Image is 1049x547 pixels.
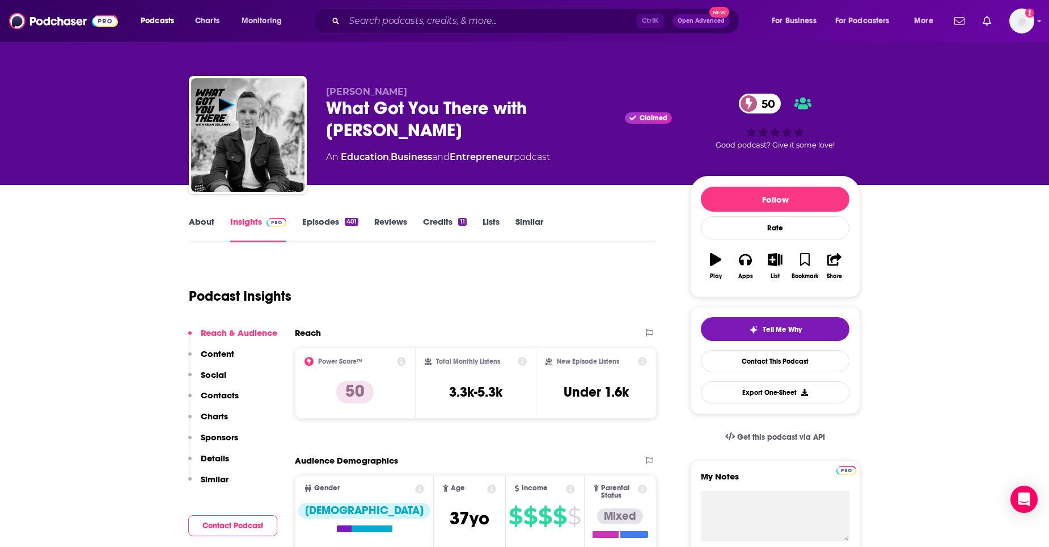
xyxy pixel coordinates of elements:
a: Lists [483,216,500,242]
button: Apps [730,246,760,287]
p: 50 [336,381,374,403]
a: About [189,216,214,242]
div: Share [827,273,842,280]
div: Search podcasts, credits, & more... [324,8,750,34]
button: open menu [764,12,831,30]
span: Age [451,485,465,492]
div: 50Good podcast? Give it some love! [690,86,860,157]
h2: Power Score™ [318,357,362,365]
div: Bookmark [792,273,818,280]
img: Podchaser Pro [836,466,856,475]
a: Business [391,152,432,162]
div: List [771,273,780,280]
span: Monitoring [242,13,282,29]
span: $ [538,507,552,525]
button: Contacts [188,390,239,411]
button: Reach & Audience [188,327,277,348]
p: Sponsors [201,432,238,443]
span: $ [523,507,537,525]
span: $ [509,507,522,525]
p: Social [201,369,226,380]
a: Pro website [836,464,856,475]
button: open menu [133,12,189,30]
svg: Add a profile image [1025,9,1034,18]
button: Show profile menu [1009,9,1034,33]
span: and [432,152,450,162]
button: Share [820,246,849,287]
span: $ [568,507,581,525]
span: 37 yo [450,507,489,529]
span: Ctrl K [637,14,663,28]
button: Charts [188,411,228,432]
img: What Got You There with Sean DeLaney [191,78,304,192]
div: Rate [701,216,849,239]
a: Show notifications dropdown [978,11,996,31]
a: Get this podcast via API [716,423,834,451]
p: Similar [201,474,229,485]
a: Credits11 [423,216,466,242]
span: Tell Me Why [763,325,802,334]
div: Apps [738,273,753,280]
button: Similar [188,474,229,495]
h2: Reach [295,327,321,338]
div: 11 [458,218,466,226]
p: Details [201,453,229,464]
button: Play [701,246,730,287]
button: Contact Podcast [188,515,277,536]
span: For Business [772,13,817,29]
span: For Podcasters [835,13,890,29]
button: Open AdvancedNew [672,14,730,28]
div: [DEMOGRAPHIC_DATA] [298,503,430,519]
button: Sponsors [188,432,238,453]
h3: Under 1.6k [564,384,629,401]
span: Gender [314,485,340,492]
span: Podcasts [141,13,174,29]
a: Charts [188,12,226,30]
a: Episodes401 [302,216,358,242]
button: open menu [828,12,906,30]
a: InsightsPodchaser Pro [230,216,286,242]
div: 401 [345,218,358,226]
button: Export One-Sheet [701,381,849,403]
span: Logged in as aoifemcg [1009,9,1034,33]
a: Education [341,152,389,162]
p: Reach & Audience [201,327,277,338]
button: List [760,246,790,287]
h2: Audience Demographics [295,455,398,466]
div: Open Intercom Messenger [1010,486,1038,513]
h2: New Episode Listens [557,357,619,365]
span: Get this podcast via API [737,432,825,442]
span: More [914,13,933,29]
span: , [389,152,391,162]
h2: Total Monthly Listens [436,357,500,365]
span: Open Advanced [678,18,725,24]
img: Podchaser Pro [267,218,286,227]
label: My Notes [701,471,849,491]
span: [PERSON_NAME] [326,86,407,97]
span: Income [522,485,548,492]
span: Claimed [640,115,667,121]
h3: 3.3k-5.3k [449,384,502,401]
span: Charts [195,13,219,29]
a: Reviews [374,216,407,242]
div: Mixed [597,508,643,524]
span: $ [553,507,566,525]
a: Contact This Podcast [701,350,849,372]
button: open menu [906,12,948,30]
div: Play [710,273,722,280]
input: Search podcasts, credits, & more... [344,12,637,30]
span: New [709,7,730,18]
button: tell me why sparkleTell Me Why [701,317,849,341]
a: Show notifications dropdown [950,11,969,31]
span: Good podcast? Give it some love! [716,141,835,149]
span: 50 [750,94,781,113]
button: Details [188,453,229,474]
a: Similar [515,216,543,242]
a: 50 [739,94,781,113]
h1: Podcast Insights [189,288,291,305]
button: Bookmark [790,246,819,287]
div: An podcast [326,150,550,164]
button: Content [188,348,234,369]
a: Podchaser - Follow, Share and Rate Podcasts [9,10,118,32]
